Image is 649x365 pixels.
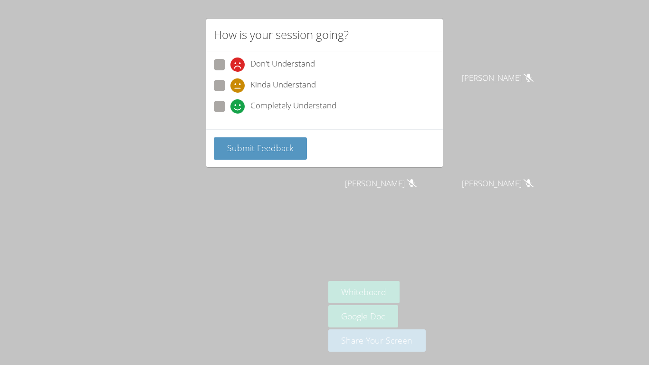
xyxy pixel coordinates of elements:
span: Kinda Understand [250,78,316,93]
span: Submit Feedback [227,142,294,154]
span: Completely Understand [250,99,336,114]
span: Don't Understand [250,58,315,72]
button: Submit Feedback [214,137,307,160]
h2: How is your session going? [214,26,349,43]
